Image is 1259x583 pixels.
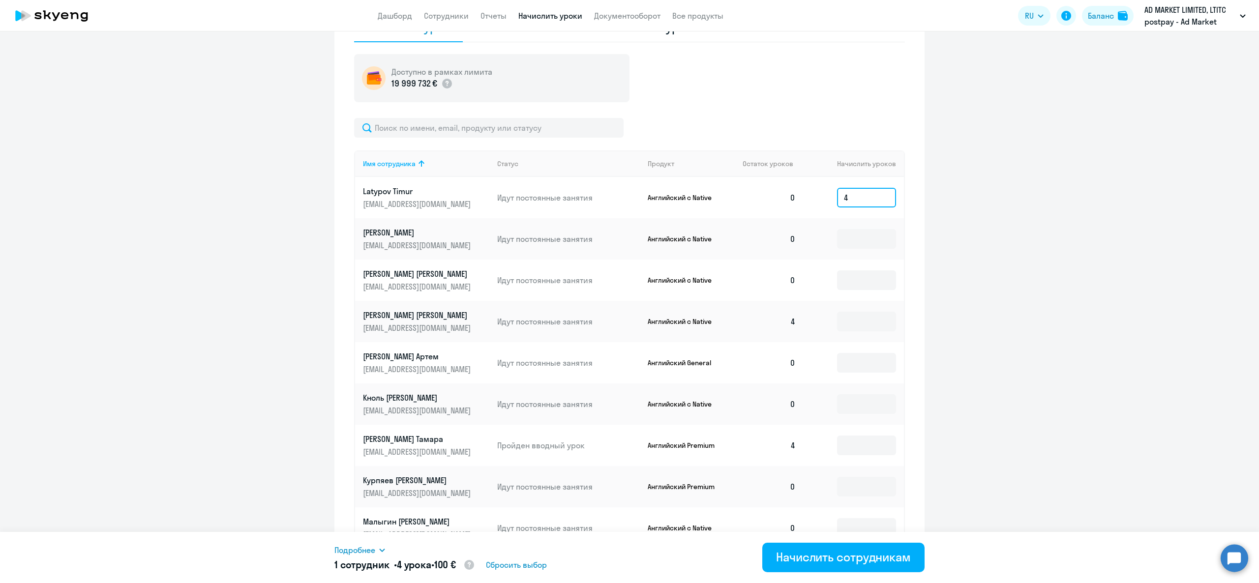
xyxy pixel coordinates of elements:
[363,351,489,375] a: [PERSON_NAME] Артем[EMAIL_ADDRESS][DOMAIN_NAME]
[594,11,660,21] a: Документооборот
[363,268,489,292] a: [PERSON_NAME] [PERSON_NAME][EMAIL_ADDRESS][DOMAIN_NAME]
[363,516,473,527] p: Малыгин [PERSON_NAME]
[743,159,804,168] div: Остаток уроков
[363,392,489,416] a: Кноль [PERSON_NAME][EMAIL_ADDRESS][DOMAIN_NAME]
[363,227,473,238] p: [PERSON_NAME]
[363,488,473,498] p: [EMAIL_ADDRESS][DOMAIN_NAME]
[497,159,640,168] div: Статус
[397,558,431,571] span: 4 урока
[363,364,473,375] p: [EMAIL_ADDRESS][DOMAIN_NAME]
[1088,10,1114,22] div: Баланс
[497,399,640,409] p: Идут постоянные занятия
[735,507,804,549] td: 0
[648,482,721,491] p: Английский Premium
[497,275,640,286] p: Идут постоянные занятия
[497,481,640,492] p: Идут постоянные занятия
[363,475,473,486] p: Курпяев [PERSON_NAME]
[648,317,721,326] p: Английский с Native
[735,177,804,218] td: 0
[363,351,473,362] p: [PERSON_NAME] Артем
[363,227,489,251] a: [PERSON_NAME][EMAIL_ADDRESS][DOMAIN_NAME]
[735,260,804,301] td: 0
[762,543,925,572] button: Начислить сотрудникам
[743,159,793,168] span: Остаток уроков
[648,276,721,285] p: Английский с Native
[363,516,489,540] a: Малыгин [PERSON_NAME][EMAIL_ADDRESS][DOMAIN_NAME]
[735,218,804,260] td: 0
[518,11,582,21] a: Начислить уроки
[363,475,489,498] a: Курпяев [PERSON_NAME][EMAIL_ADDRESS][DOMAIN_NAME]
[648,524,721,532] p: Английский с Native
[363,159,489,168] div: Имя сотрудника
[362,66,386,90] img: wallet-circle.png
[1025,10,1034,22] span: RU
[648,358,721,367] p: Английский General
[363,268,473,279] p: [PERSON_NAME] [PERSON_NAME]
[1018,6,1050,26] button: RU
[1118,11,1128,21] img: balance
[334,558,475,573] h5: 1 сотрудник • •
[648,193,721,202] p: Английский с Native
[363,310,473,321] p: [PERSON_NAME] [PERSON_NAME]
[363,446,473,457] p: [EMAIL_ADDRESS][DOMAIN_NAME]
[424,11,469,21] a: Сотрудники
[363,310,489,333] a: [PERSON_NAME] [PERSON_NAME][EMAIL_ADDRESS][DOMAIN_NAME]
[648,441,721,450] p: Английский Premium
[735,466,804,507] td: 0
[648,400,721,408] p: Английский с Native
[363,392,473,403] p: Кноль [PERSON_NAME]
[804,150,904,177] th: Начислить уроков
[363,405,473,416] p: [EMAIL_ADDRESS][DOMAIN_NAME]
[497,233,640,244] p: Идут постоянные занятия
[354,118,624,138] input: Поиск по имени, email, продукту или статусу
[648,234,721,243] p: Английский с Native
[363,434,489,457] a: [PERSON_NAME] Тамара[EMAIL_ADDRESS][DOMAIN_NAME]
[378,11,412,21] a: Дашборд
[363,240,473,251] p: [EMAIL_ADDRESS][DOMAIN_NAME]
[1144,4,1236,28] p: AD MARKET LIMITED, LTITC postpay - Ad Market Limited
[735,425,804,466] td: 4
[497,192,640,203] p: Идут постоянные занятия
[497,159,518,168] div: Статус
[363,322,473,333] p: [EMAIL_ADDRESS][DOMAIN_NAME]
[391,77,437,90] p: 19 999 732 €
[363,199,473,209] p: [EMAIL_ADDRESS][DOMAIN_NAME]
[486,559,547,571] span: Сбросить выбор
[363,186,473,197] p: Latypov Timur
[497,316,640,327] p: Идут постоянные занятия
[1139,4,1251,28] button: AD MARKET LIMITED, LTITC postpay - Ad Market Limited
[735,342,804,383] td: 0
[776,549,911,565] div: Начислить сотрудникам
[363,159,416,168] div: Имя сотрудника
[391,66,492,77] h5: Доступно в рамках лимита
[648,159,735,168] div: Продукт
[735,301,804,342] td: 4
[434,558,456,571] span: 100 €
[363,434,473,444] p: [PERSON_NAME] Тамара
[497,523,640,533] p: Идут постоянные занятия
[497,357,640,368] p: Идут постоянные занятия
[480,11,507,21] a: Отчеты
[363,529,473,540] p: [EMAIL_ADDRESS][DOMAIN_NAME]
[363,186,489,209] a: Latypov Timur[EMAIL_ADDRESS][DOMAIN_NAME]
[648,159,674,168] div: Продукт
[497,440,640,451] p: Пройден вводный урок
[363,281,473,292] p: [EMAIL_ADDRESS][DOMAIN_NAME]
[1082,6,1134,26] button: Балансbalance
[334,544,375,556] span: Подробнее
[735,383,804,425] td: 0
[672,11,723,21] a: Все продукты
